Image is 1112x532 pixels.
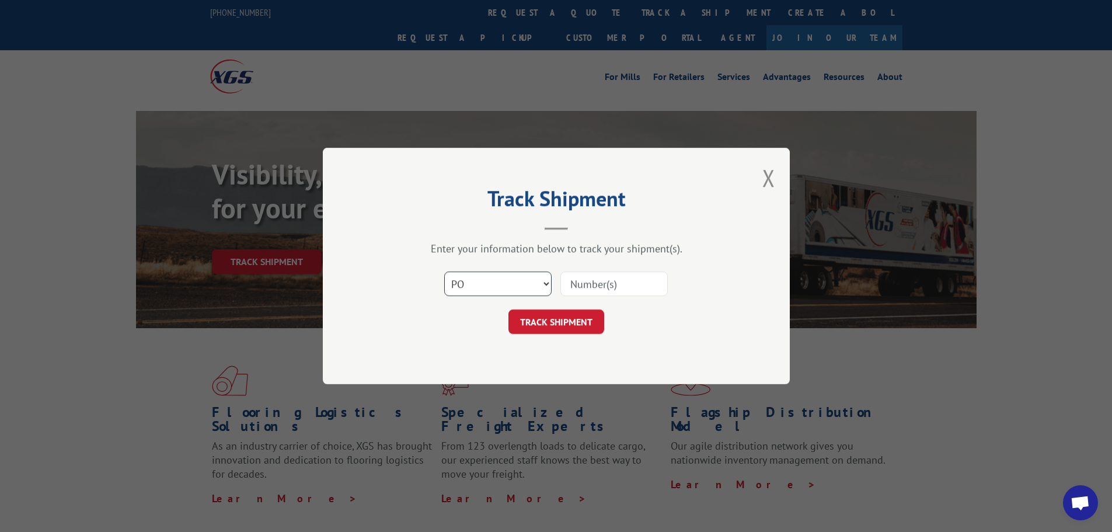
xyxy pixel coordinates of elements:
h2: Track Shipment [381,190,731,213]
div: Enter your information below to track your shipment(s). [381,242,731,255]
input: Number(s) [560,272,668,296]
button: Close modal [762,162,775,193]
button: TRACK SHIPMENT [508,310,604,334]
div: Open chat [1063,485,1098,520]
